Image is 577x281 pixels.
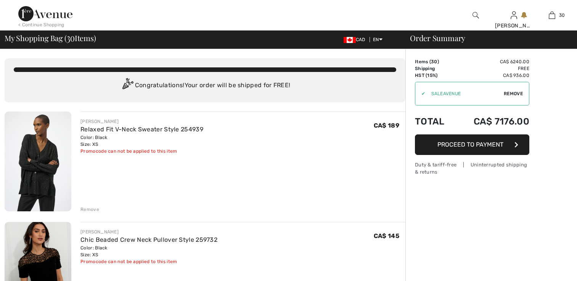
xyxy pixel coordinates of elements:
[18,21,64,28] div: < Continue Shopping
[415,90,425,97] div: ✔
[80,244,217,258] div: Color: Black Size: XS
[425,82,504,105] input: Promo code
[415,161,529,176] div: Duty & tariff-free | Uninterrupted shipping & returns
[80,118,203,125] div: [PERSON_NAME]
[455,109,529,134] td: CA$ 7176.00
[80,206,99,213] div: Remove
[549,11,555,20] img: My Bag
[511,11,517,20] img: My Info
[529,258,569,277] iframe: Opens a widget where you can chat to one of our agents
[415,72,455,79] td: HST (15%)
[5,34,96,42] span: My Shopping Bag ( Items)
[431,59,437,64] span: 30
[5,112,71,211] img: Relaxed Fit V-Neck Sweater Style 254939
[344,37,356,43] img: Canadian Dollar
[80,258,217,265] div: Promocode can not be applied to this item
[80,126,203,133] a: Relaxed Fit V-Neck Sweater Style 254939
[80,228,217,235] div: [PERSON_NAME]
[80,148,203,155] div: Promocode can not be applied to this item
[473,11,479,20] img: search the website
[533,11,571,20] a: 30
[559,12,565,19] span: 30
[18,6,72,21] img: 1ère Avenue
[495,22,532,30] div: [PERSON_NAME]
[415,58,455,65] td: Items ( )
[374,122,399,129] span: CA$ 189
[415,109,455,134] td: Total
[401,34,572,42] div: Order Summary
[455,58,529,65] td: CA$ 6240.00
[80,134,203,148] div: Color: Black Size: XS
[511,11,517,19] a: Sign In
[120,78,135,93] img: Congratulation2.svg
[67,32,75,42] span: 30
[374,232,399,239] span: CA$ 145
[373,37,383,42] span: EN
[415,65,455,72] td: Shipping
[455,72,529,79] td: CA$ 936.00
[14,78,396,93] div: Congratulations! Your order will be shipped for FREE!
[80,236,217,243] a: Chic Beaded Crew Neck Pullover Style 259732
[504,90,523,97] span: Remove
[437,141,503,148] span: Proceed to Payment
[455,65,529,72] td: Free
[344,37,368,42] span: CAD
[415,134,529,155] button: Proceed to Payment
